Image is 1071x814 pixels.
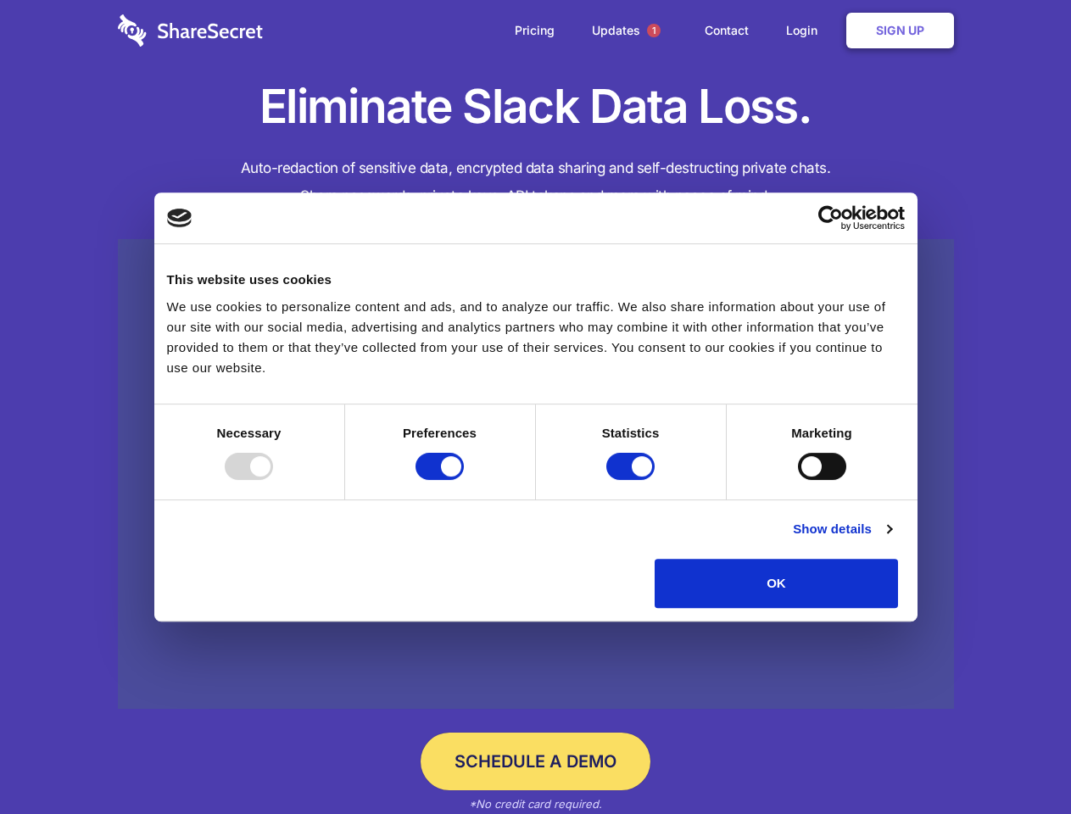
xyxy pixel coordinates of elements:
strong: Statistics [602,426,660,440]
div: This website uses cookies [167,270,905,290]
a: Usercentrics Cookiebot - opens in a new window [756,205,905,231]
div: We use cookies to personalize content and ads, and to analyze our traffic. We also share informat... [167,297,905,378]
a: Wistia video thumbnail [118,239,954,710]
a: Schedule a Demo [421,733,650,790]
a: Sign Up [846,13,954,48]
span: 1 [647,24,661,37]
a: Contact [688,4,766,57]
h4: Auto-redaction of sensitive data, encrypted data sharing and self-destructing private chats. Shar... [118,154,954,210]
a: Show details [793,519,891,539]
a: Login [769,4,843,57]
img: logo-wordmark-white-trans-d4663122ce5f474addd5e946df7df03e33cb6a1c49d2221995e7729f52c070b2.svg [118,14,263,47]
a: Pricing [498,4,572,57]
strong: Preferences [403,426,477,440]
button: OK [655,559,898,608]
strong: Marketing [791,426,852,440]
h1: Eliminate Slack Data Loss. [118,76,954,137]
img: logo [167,209,192,227]
em: *No credit card required. [469,797,602,811]
strong: Necessary [217,426,282,440]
